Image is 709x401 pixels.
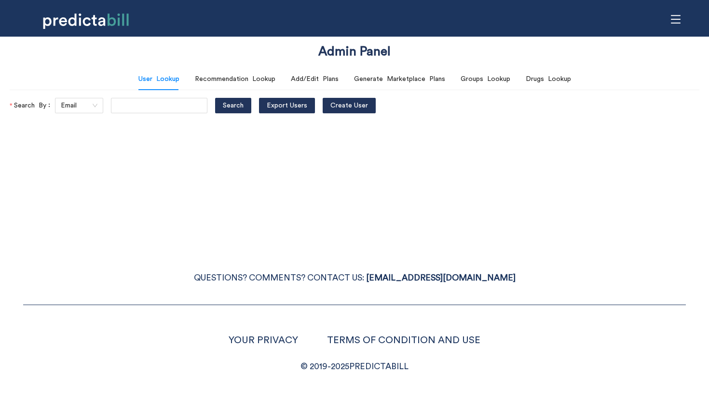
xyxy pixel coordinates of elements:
[23,271,686,285] p: QUESTIONS? COMMENTS? CONTACT US:
[327,335,480,345] a: TERMS OF CONDITION AND USE
[667,10,685,28] span: menu
[461,74,510,84] div: Groups Lookup
[323,98,376,113] button: Create User
[354,74,445,84] div: Generate Marketplace Plans
[61,98,97,113] span: Email
[229,335,298,345] a: YOUR PRIVACY
[195,74,275,84] div: Recommendation Lookup
[330,100,368,111] span: Create User
[215,98,251,113] button: Search
[318,43,391,61] h1: Admin Panel
[291,74,339,84] div: Add/Edit Plans
[267,100,307,111] span: Export Users
[366,274,516,282] a: [EMAIL_ADDRESS][DOMAIN_NAME]
[259,98,315,113] button: Export Users
[138,74,179,84] div: User Lookup
[526,74,571,84] div: Drugs Lookup
[23,360,686,374] p: © 2019- 2025 PREDICTABILL
[10,98,55,113] label: Search By
[223,100,244,111] span: Search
